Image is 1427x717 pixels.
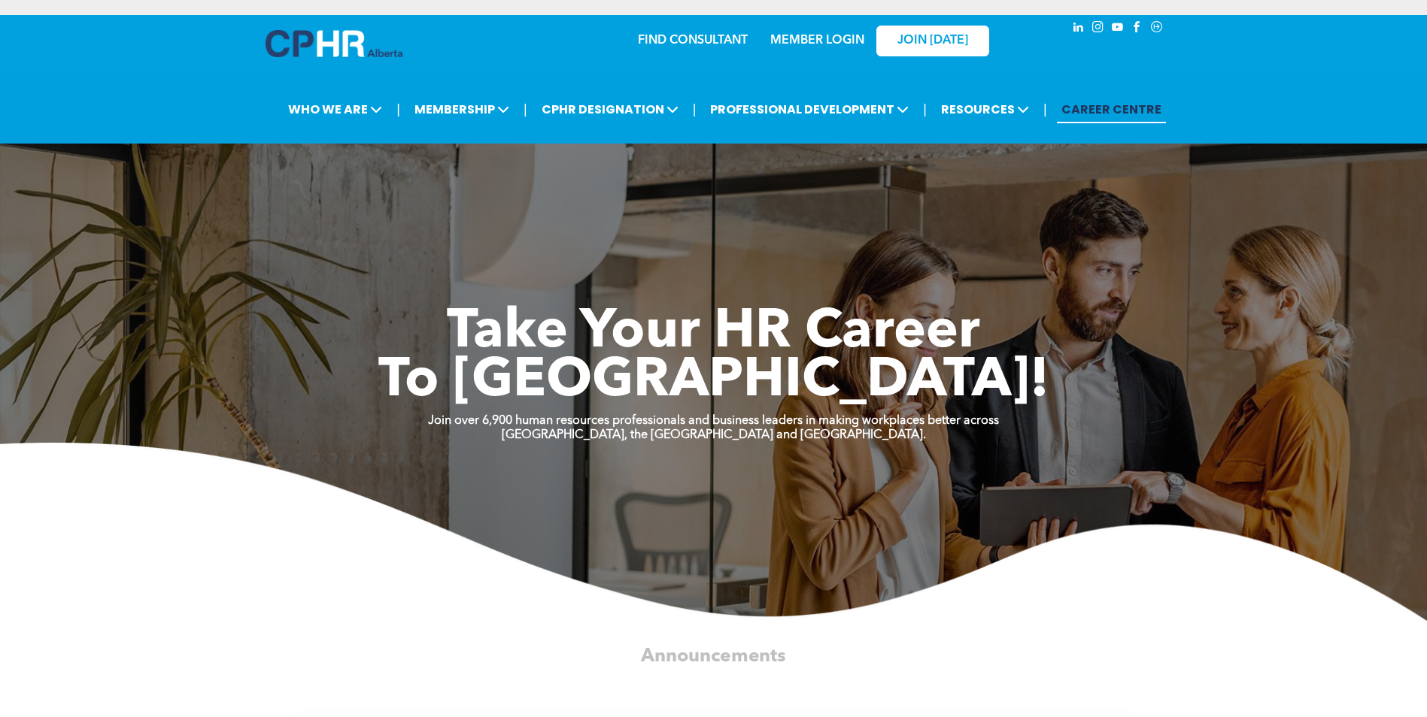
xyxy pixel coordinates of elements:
a: youtube [1110,19,1126,39]
a: JOIN [DATE] [876,26,989,56]
li: | [524,94,527,125]
li: | [923,94,927,125]
a: MEMBER LOGIN [770,35,864,47]
li: | [396,94,400,125]
span: Take Your HR Career [447,306,980,360]
li: | [693,94,697,125]
a: linkedin [1070,19,1087,39]
img: A blue and white logo for cp alberta [266,30,402,57]
a: CAREER CENTRE [1057,95,1166,123]
span: WHO WE ARE [284,95,387,123]
span: MEMBERSHIP [410,95,514,123]
span: JOIN [DATE] [897,34,968,48]
strong: [GEOGRAPHIC_DATA], the [GEOGRAPHIC_DATA] and [GEOGRAPHIC_DATA]. [502,429,926,441]
a: Social network [1149,19,1165,39]
li: | [1043,94,1047,125]
span: Announcements [641,647,785,666]
a: facebook [1129,19,1146,39]
a: FIND CONSULTANT [638,35,748,47]
span: RESOURCES [937,95,1034,123]
span: To [GEOGRAPHIC_DATA]! [378,355,1049,409]
a: instagram [1090,19,1107,39]
span: CPHR DESIGNATION [537,95,683,123]
span: PROFESSIONAL DEVELOPMENT [706,95,913,123]
strong: Join over 6,900 human resources professionals and business leaders in making workplaces better ac... [428,415,999,427]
